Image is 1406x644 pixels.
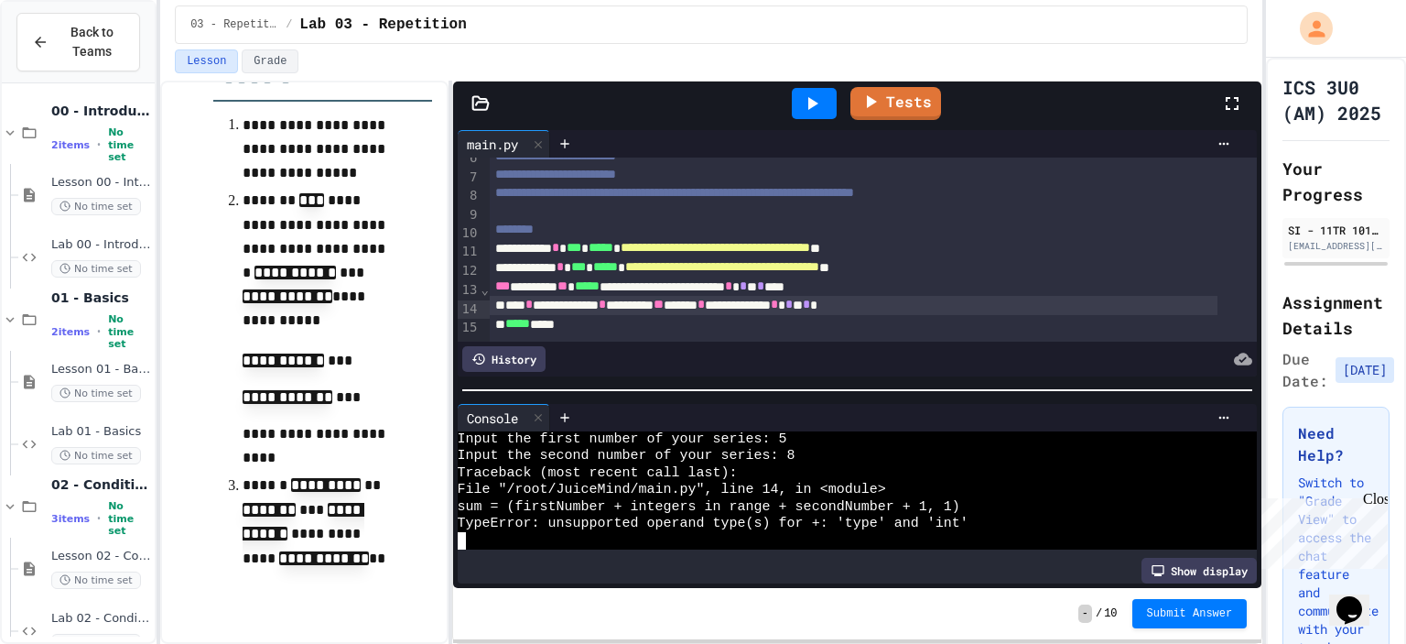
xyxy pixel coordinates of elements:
[458,482,886,498] span: File "/root/JuiceMind/main.py", line 14, in <module>
[458,404,550,431] div: Console
[51,139,90,151] span: 2 items
[97,324,101,339] span: •
[59,23,124,61] span: Back to Teams
[51,237,151,253] span: Lab 00 - Introduction
[299,14,466,36] span: Lab 03 - Repetition
[51,513,90,525] span: 3 items
[462,346,546,372] div: History
[242,49,298,73] button: Grade
[97,511,101,526] span: •
[1254,491,1388,569] iframe: chat widget
[458,499,960,516] span: sum = (firstNumber + integers in range + secondNumber + 1, 1)
[51,326,90,338] span: 2 items
[1096,606,1102,621] span: /
[458,431,787,448] span: Input the first number of your series: 5
[51,549,151,564] span: Lesson 02 - Conditional Statements (if)
[51,385,141,402] span: No time set
[458,281,481,300] div: 13
[51,611,151,627] span: Lab 02 - Conditionals
[458,448,795,464] span: Input the second number of your series: 8
[7,7,126,116] div: Chat with us now!Close
[108,126,151,163] span: No time set
[458,224,481,244] div: 10
[458,516,968,532] span: TypeError: unsupported operand type(s) for +: 'type' and 'int'
[1104,606,1117,621] span: 10
[1132,599,1248,628] button: Submit Answer
[1298,422,1374,466] h3: Need Help?
[51,362,151,377] span: Lesson 01 - Basics
[1282,289,1390,341] h2: Assignment Details
[850,87,941,120] a: Tests
[458,262,481,281] div: 12
[1329,571,1388,626] iframe: chat widget
[1288,222,1384,238] div: SI - 11TR 1019638 [PERSON_NAME] SS
[480,282,489,297] span: Fold line
[458,169,481,188] div: 7
[51,198,141,215] span: No time set
[175,49,238,73] button: Lesson
[16,13,140,71] button: Back to Teams
[458,130,550,158] div: main.py
[51,447,141,464] span: No time set
[458,149,481,169] div: 6
[1147,606,1233,621] span: Submit Answer
[1282,348,1328,392] span: Due Date:
[51,103,151,119] span: 00 - Introduction
[458,319,481,338] div: 15
[1336,357,1394,383] span: [DATE]
[1282,74,1390,126] h1: ICS 3U0 (AM) 2025
[51,175,151,191] span: Lesson 00 - Introduction
[51,572,141,589] span: No time set
[458,135,527,154] div: main.py
[108,500,151,537] span: No time set
[458,409,527,428] div: Console
[1288,239,1384,253] div: [EMAIL_ADDRESS][DOMAIN_NAME]
[1281,7,1337,49] div: My Account
[286,17,292,32] span: /
[51,260,141,278] span: No time set
[458,465,738,482] span: Traceback (most recent call last):
[1282,156,1390,207] h2: Your Progress
[1141,558,1257,584] div: Show display
[190,17,278,32] span: 03 - Repetition (while and for)
[51,289,151,306] span: 01 - Basics
[458,187,481,206] div: 8
[458,206,481,224] div: 9
[1078,605,1092,623] span: -
[458,300,481,320] div: 14
[97,137,101,152] span: •
[108,313,151,350] span: No time set
[51,476,151,493] span: 02 - Conditional Statements (if)
[458,243,481,262] div: 11
[51,424,151,440] span: Lab 01 - Basics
